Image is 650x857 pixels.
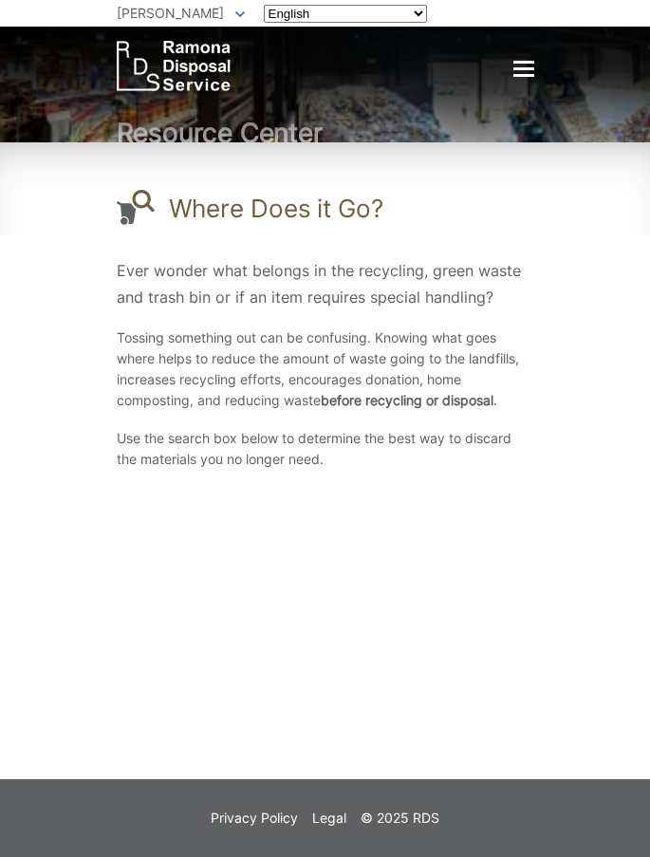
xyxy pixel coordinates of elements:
[117,5,224,21] span: [PERSON_NAME]
[117,41,231,91] a: EDCD logo. Return to the homepage.
[211,808,298,829] a: Privacy Policy
[312,808,346,829] a: Legal
[361,808,439,829] p: © 2025 RDS
[117,119,534,147] h2: Resource Center
[117,327,534,411] p: Tossing something out can be confusing. Knowing what goes where helps to reduce the amount of was...
[117,257,534,310] p: Ever wonder what belongs in the recycling, green waste and trash bin or if an item requires speci...
[264,5,427,23] select: Select a language
[117,428,534,470] p: Use the search box below to determine the best way to discard the materials you no longer need.
[169,194,383,224] h1: Where Does it Go?
[321,392,493,408] strong: before recycling or disposal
